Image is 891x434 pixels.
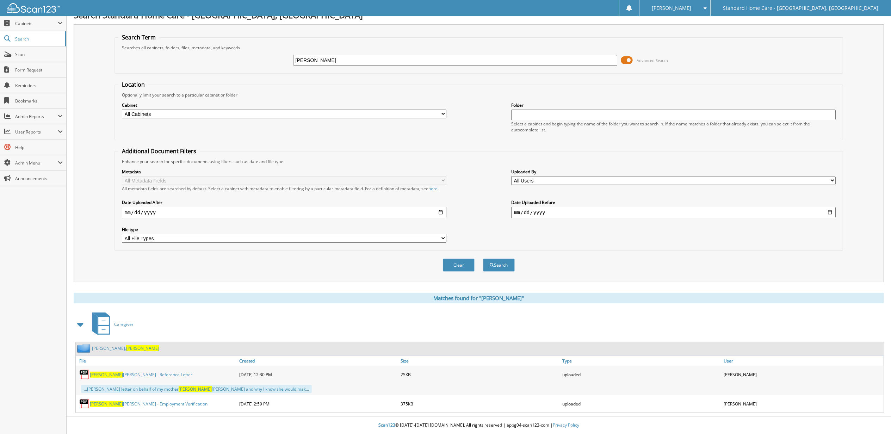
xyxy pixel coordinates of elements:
[74,293,884,303] div: Matches found for "[PERSON_NAME]"
[483,259,515,272] button: Search
[561,397,722,411] div: uploaded
[511,102,836,108] label: Folder
[237,397,399,411] div: [DATE] 2:59 PM
[92,345,159,351] a: [PERSON_NAME],[PERSON_NAME]
[114,321,134,327] span: Caregiver
[15,129,58,135] span: User Reports
[77,344,92,353] img: folder2.png
[378,422,395,428] span: Scan123
[118,159,839,165] div: Enhance your search for specific documents using filters such as date and file type.
[637,58,668,63] span: Advanced Search
[15,67,63,73] span: Form Request
[511,169,836,175] label: Uploaded By
[90,401,208,407] a: [PERSON_NAME][PERSON_NAME] - Employment Verification
[79,369,90,380] img: PDF.png
[15,144,63,150] span: Help
[81,385,312,393] div: ...[PERSON_NAME] letter on behalf of my mother [PERSON_NAME] and why I know she would mak...
[122,199,446,205] label: Date Uploaded After
[15,36,62,42] span: Search
[399,397,561,411] div: 375KB
[399,367,561,382] div: 25KB
[652,6,691,10] span: [PERSON_NAME]
[553,422,579,428] a: Privacy Policy
[856,400,891,434] iframe: Chat Widget
[88,310,134,338] a: Caregiver
[15,113,58,119] span: Admin Reports
[76,356,237,366] a: File
[237,356,399,366] a: Created
[15,175,63,181] span: Announcements
[118,147,200,155] legend: Additional Document Filters
[126,345,159,351] span: [PERSON_NAME]
[122,169,446,175] label: Metadata
[122,207,446,218] input: start
[179,386,212,392] span: [PERSON_NAME]
[237,367,399,382] div: [DATE] 12:30 PM
[67,417,891,434] div: © [DATE]-[DATE] [DOMAIN_NAME]. All rights reserved | appg04-scan123-com |
[561,356,722,366] a: Type
[722,397,884,411] div: [PERSON_NAME]
[15,98,63,104] span: Bookmarks
[79,398,90,409] img: PDF.png
[722,356,884,366] a: User
[511,199,836,205] label: Date Uploaded Before
[15,51,63,57] span: Scan
[122,102,446,108] label: Cabinet
[90,372,192,378] a: [PERSON_NAME][PERSON_NAME] - Reference Letter
[118,33,159,41] legend: Search Term
[399,356,561,366] a: Size
[118,45,839,51] div: Searches all cabinets, folders, files, metadata, and keywords
[428,186,438,192] a: here
[118,81,148,88] legend: Location
[15,20,58,26] span: Cabinets
[122,227,446,232] label: File type
[118,92,839,98] div: Optionally limit your search to a particular cabinet or folder
[511,207,836,218] input: end
[443,259,475,272] button: Clear
[511,121,836,133] div: Select a cabinet and begin typing the name of the folder you want to search in. If the name match...
[723,6,879,10] span: Standard Home Care - [GEOGRAPHIC_DATA], [GEOGRAPHIC_DATA]
[90,372,123,378] span: [PERSON_NAME]
[122,186,446,192] div: All metadata fields are searched by default. Select a cabinet with metadata to enable filtering b...
[722,367,884,382] div: [PERSON_NAME]
[15,160,58,166] span: Admin Menu
[15,82,63,88] span: Reminders
[7,3,60,13] img: scan123-logo-white.svg
[561,367,722,382] div: uploaded
[90,401,123,407] span: [PERSON_NAME]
